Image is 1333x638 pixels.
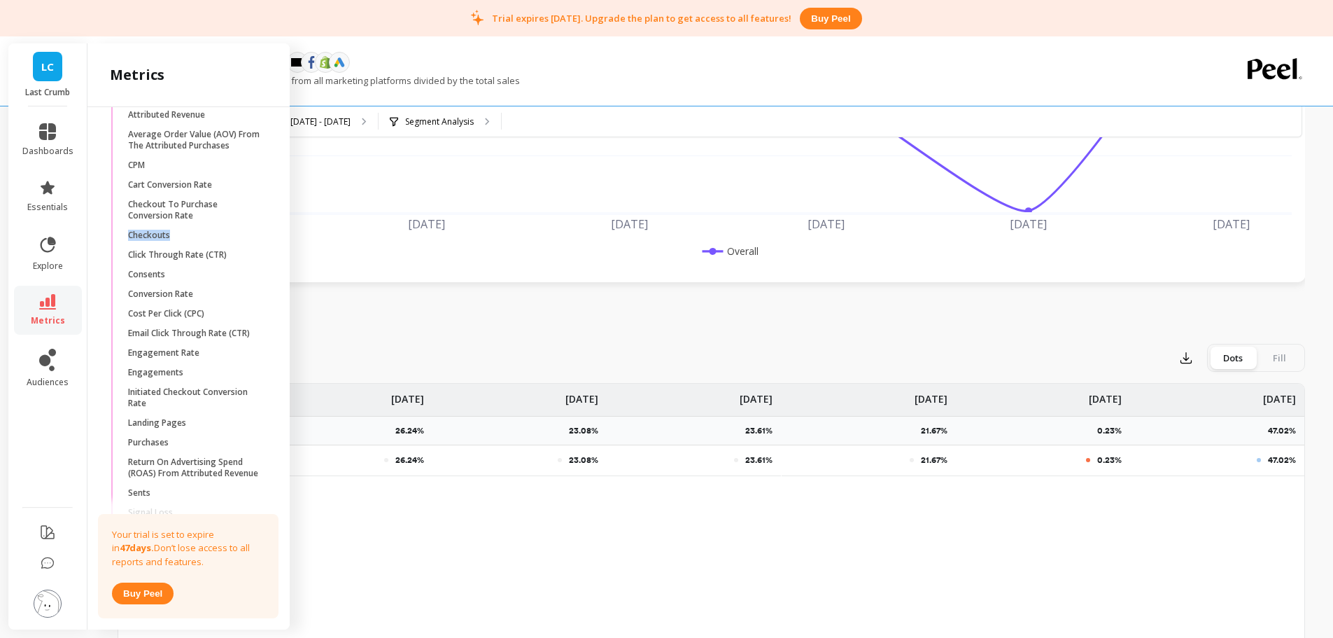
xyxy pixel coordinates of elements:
p: Segment Analysis [405,116,474,127]
p: 0.23% [1097,425,1130,436]
p: [DATE] [915,384,947,406]
p: Checkout To Purchase Conversion Rate [128,199,262,221]
p: Last Crumb [22,87,73,98]
p: Ad spend rate is the amount spent from all marketing platforms divided by the total sales [118,74,520,87]
span: LC [41,59,54,75]
p: Trial expires [DATE]. Upgrade the plan to get access to all features! [492,12,791,25]
button: Buy peel [112,583,174,604]
p: Attributed Revenue [128,109,205,120]
img: profile picture [34,590,62,618]
span: essentials [27,202,68,213]
p: Sents [128,487,150,499]
p: Purchases [128,437,169,448]
span: metrics [31,315,65,326]
p: 47.02% [1268,455,1296,466]
img: api.fb.svg [305,56,318,69]
p: 47.02% [1268,425,1304,436]
p: 26.24% [395,425,432,436]
h2: metrics [110,65,164,85]
nav: Tabs [118,303,1305,335]
div: Dots [1210,347,1256,369]
p: 0.23% [1097,455,1122,466]
span: audiences [27,377,69,388]
div: Fill [1256,347,1302,369]
p: CPM [128,160,145,171]
p: Click Through Rate (CTR) [128,249,227,261]
p: 21.67% [921,425,956,436]
span: dashboards [22,146,73,157]
p: [DATE] [1263,384,1296,406]
p: 21.67% [921,455,947,466]
p: Signal Loss [128,507,173,518]
img: api.google.svg [333,56,346,69]
p: Consents [128,269,165,280]
p: Your trial is set to expire in Don’t lose access to all reports and features. [112,528,265,569]
p: Email Click Through Rate (CTR) [128,328,250,339]
span: explore [33,261,63,272]
img: api.klaviyo.svg [291,58,304,67]
p: Conversion Rate [128,289,193,300]
p: Initiated Checkout Conversion Rate [128,387,262,409]
p: 23.61% [745,455,773,466]
p: 23.08% [569,425,607,436]
p: Return On Advertising Spend (ROAS) From Attributed Revenue [128,457,262,479]
p: Landing Pages [128,417,186,429]
p: Checkouts [128,230,170,241]
button: Buy peel [800,8,861,29]
p: Engagement Rate [128,347,199,359]
p: [DATE] [391,384,424,406]
strong: 47 days. [120,541,154,554]
p: 23.61% [745,425,781,436]
p: Average Order Value (AOV) From The Attributed Purchases [128,129,262,151]
p: 23.08% [569,455,598,466]
p: 26.24% [395,455,424,466]
p: Engagements [128,367,183,378]
p: Cost Per Click (CPC) [128,308,204,319]
p: [DATE] [565,384,598,406]
p: Cart Conversion Rate [128,179,212,190]
img: api.shopify.svg [319,56,332,69]
p: [DATE] [1089,384,1122,406]
p: [DATE] [740,384,773,406]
